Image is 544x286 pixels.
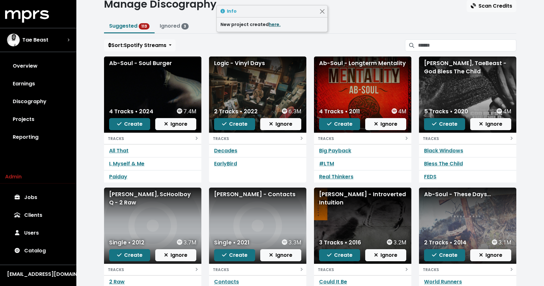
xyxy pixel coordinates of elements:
[109,118,150,130] button: Create
[319,59,406,67] div: Ab-Soul - Longterm Mentality
[424,173,436,180] a: FEDS
[319,8,325,15] button: Close
[497,107,511,116] div: 4M
[109,173,127,180] a: Paiday
[214,160,237,167] a: EarlyBird
[282,107,301,116] div: 6.3M
[424,160,463,167] a: Bless The Child
[109,160,144,167] a: I, Myself & Me
[5,206,71,224] a: Clients
[109,22,150,30] a: Suggested 113
[319,278,347,285] a: Could It Be
[424,118,465,130] button: Create
[423,136,439,141] small: TRACKS
[260,249,301,261] button: Ignore
[392,107,406,116] div: 4M
[269,251,292,259] span: Ignore
[327,120,352,128] span: Create
[109,147,129,154] a: All That
[269,21,281,28] a: here.
[214,107,258,116] div: 2 Tracks • 2022
[7,270,69,278] div: [EMAIL_ADDRESS][DOMAIN_NAME]
[109,278,125,285] a: 2 Raw
[424,147,463,154] a: Black Windows
[227,8,237,14] strong: Info
[327,251,352,259] span: Create
[5,75,71,93] a: Earnings
[419,264,516,275] button: TRACKS
[492,238,511,247] div: 3.1M
[319,249,360,261] button: Create
[5,224,71,242] a: Users
[387,238,406,247] div: 3.2M
[319,147,351,154] a: Big Payback
[109,190,196,207] div: [PERSON_NAME], ScHoolboy Q - 2 Raw
[432,120,457,128] span: Create
[109,249,150,261] button: Create
[5,128,71,146] a: Reporting
[5,189,71,206] a: Jobs
[155,249,196,261] button: Ignore
[319,190,406,207] div: [PERSON_NAME] - Introverted Intuition
[213,267,229,272] small: TRACKS
[104,264,201,275] button: TRACKS
[155,118,196,130] button: Ignore
[423,267,439,272] small: TRACKS
[5,270,71,278] button: [EMAIL_ADDRESS][DOMAIN_NAME]
[314,264,411,275] button: TRACKS
[260,118,301,130] button: Ignore
[365,249,406,261] button: Ignore
[418,39,516,51] input: Search suggested projects
[424,238,466,247] div: 2 Tracks • 2014
[109,59,196,67] div: Ab-Soul - Soul Burger
[213,136,229,141] small: TRACKS
[104,39,176,51] button: Sort:Spotify Streams
[479,120,502,128] span: Ignore
[424,190,511,198] div: Ab-Soul - These Days...
[365,118,406,130] button: Ignore
[319,238,361,247] div: 3 Tracks • 2016
[470,249,511,261] button: Ignore
[164,120,187,128] span: Ignore
[220,21,324,28] div: New project created
[319,160,334,167] a: #LTM
[117,251,143,259] span: Create
[319,107,360,116] div: 4 Tracks • 2011
[108,136,124,141] small: TRACKS
[160,22,189,30] a: Ignored 3
[5,93,71,110] a: Discography
[7,34,20,46] img: The selected account / producer
[374,251,397,259] span: Ignore
[222,251,248,259] span: Create
[108,267,124,272] small: TRACKS
[108,42,166,49] span: Sort: Spotify Streams
[109,107,153,116] div: 4 Tracks • 2024
[214,147,237,154] a: Decades
[374,120,397,128] span: Ignore
[104,133,201,144] button: TRACKS
[282,238,301,247] div: 3.3M
[424,107,468,116] div: 5 Tracks • 2020
[318,136,334,141] small: TRACKS
[419,133,516,144] button: TRACKS
[214,278,239,285] a: Contacts
[214,59,301,67] div: Logic - Vinyl Days
[164,251,187,259] span: Ignore
[314,133,411,144] button: TRACKS
[471,2,512,10] span: Scan Credits
[269,120,292,128] span: Ignore
[181,23,189,30] span: 3
[479,251,502,259] span: Ignore
[222,120,248,128] span: Create
[177,107,196,116] div: 7.4M
[209,264,306,275] button: TRACKS
[214,118,255,130] button: Create
[214,190,301,198] div: [PERSON_NAME] - Contacts
[139,23,150,30] span: 113
[109,238,144,247] div: Single • 2012
[424,59,511,76] div: [PERSON_NAME], TaeBeast - God Bless The Child
[214,249,255,261] button: Create
[5,12,49,20] a: mprs logo
[424,249,465,261] button: Create
[424,278,462,285] a: World Runners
